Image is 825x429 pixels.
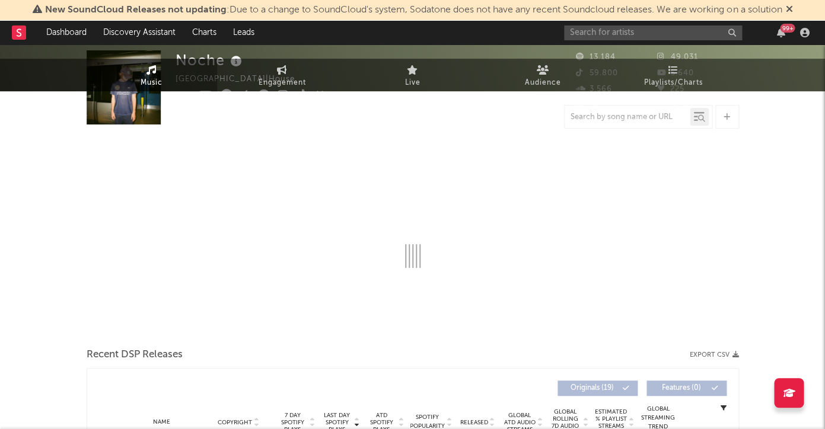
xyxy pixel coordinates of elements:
[217,59,348,91] a: Engagement
[348,59,478,91] a: Live
[460,419,488,426] span: Released
[95,21,184,44] a: Discovery Assistant
[225,21,263,44] a: Leads
[657,53,698,61] span: 49.031
[478,59,609,91] a: Audience
[565,113,690,122] input: Search by song name or URL
[525,76,561,90] span: Audience
[332,89,353,104] button: Edit
[259,76,306,90] span: Engagement
[176,50,245,70] div: Noche
[184,21,225,44] a: Charts
[646,380,727,396] button: Features(0)
[558,380,638,396] button: Originals(19)
[609,59,739,91] a: Playlists/Charts
[644,76,703,90] span: Playlists/Charts
[780,24,795,33] div: 99 +
[45,5,227,15] span: New SoundCloud Releases not updating
[218,419,252,426] span: Copyright
[45,5,782,15] span: : Due to a change to SoundCloud's system, Sodatone does not have any recent Soundcloud releases. ...
[87,59,217,91] a: Music
[785,5,792,15] span: Dismiss
[564,25,742,40] input: Search for artists
[38,21,95,44] a: Dashboard
[87,348,183,362] span: Recent DSP Releases
[690,351,739,358] button: Export CSV
[141,76,163,90] span: Music
[776,28,785,37] button: 99+
[123,418,200,427] div: Name
[405,76,421,90] span: Live
[576,53,616,61] span: 13.184
[565,385,620,392] span: Originals ( 19 )
[654,385,709,392] span: Features ( 0 )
